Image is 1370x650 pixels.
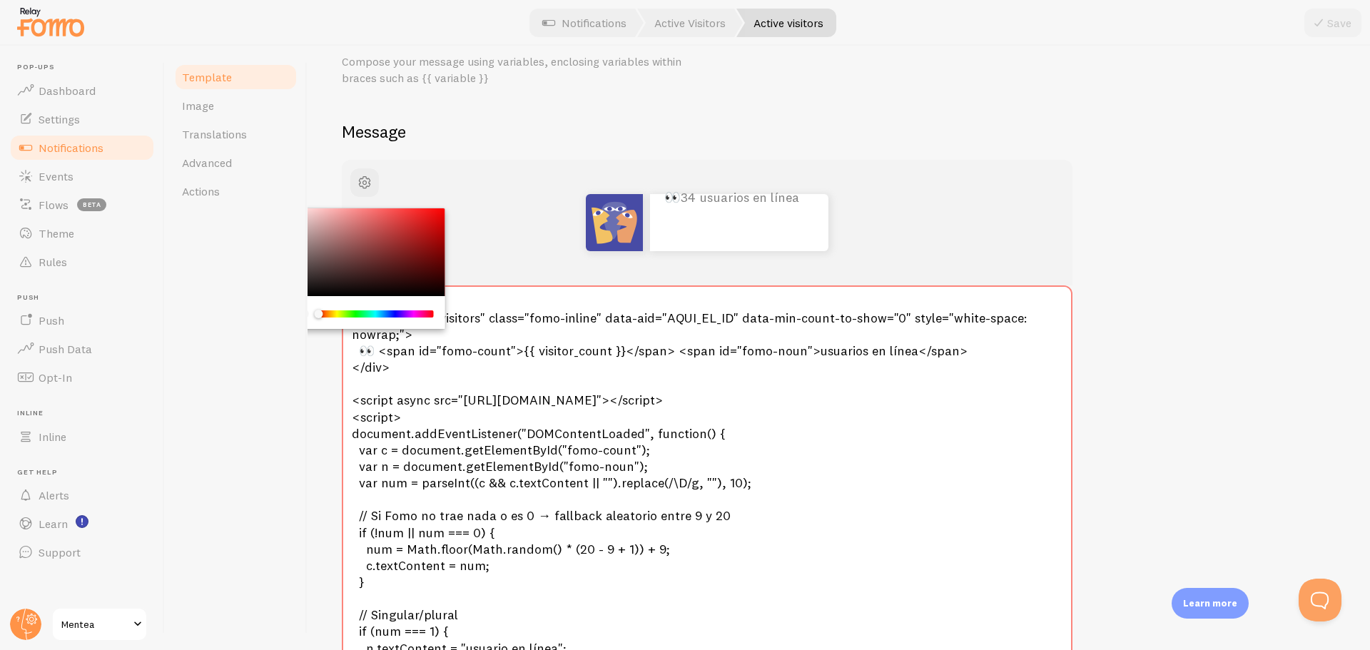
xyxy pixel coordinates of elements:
span: Settings [39,112,80,126]
a: Rules [9,248,156,276]
span: Actions [182,184,220,198]
iframe: Help Scout Beacon - Open [1299,579,1341,621]
svg: <p>Watch New Feature Tutorials!</p> [76,515,88,528]
a: Learn [9,509,156,538]
span: Theme [39,226,74,240]
a: Notifications [9,133,156,162]
a: Theme [9,219,156,248]
span: Translations [182,127,247,141]
a: Settings [9,105,156,133]
span: Image [182,98,214,113]
a: Mentea [51,607,148,641]
label: Notification Message [342,285,1072,310]
span: usuarios en línea [699,189,799,205]
a: Actions [173,177,298,205]
span: Get Help [17,468,156,477]
span: Notifications [39,141,103,155]
p: Compose your message using variables, enclosing variables within braces such as {{ variable }} [342,54,684,86]
a: Push [9,306,156,335]
span: Pop-ups [17,63,156,72]
span: Template [182,70,232,84]
span: Push Data [39,342,92,356]
p: Learn more [1183,596,1237,610]
img: Fomo [586,194,643,251]
span: Learn [39,517,68,531]
span: Support [39,545,81,559]
a: Alerts [9,481,156,509]
div: 👀 [664,173,814,206]
a: Template [173,63,298,91]
span: Push [39,313,64,327]
a: Flows beta [9,191,156,219]
a: Advanced [173,148,298,177]
span: Rules [39,255,67,269]
span: Flows [39,198,68,212]
span: Events [39,169,73,183]
span: Alerts [39,488,69,502]
div: Chrome color picker [285,208,445,330]
span: beta [77,198,106,211]
div: Learn more [1172,588,1249,619]
a: Dashboard [9,76,156,105]
a: Translations [173,120,298,148]
a: Inline [9,422,156,451]
img: fomo-relay-logo-orange.svg [15,4,86,40]
a: Push Data [9,335,156,363]
a: Support [9,538,156,567]
a: Opt-In [9,363,156,392]
span: Opt-In [39,370,72,385]
span: Inline [39,430,66,444]
span: Push [17,293,156,303]
span: Inline [17,409,156,418]
span: Dashboard [39,83,96,98]
a: Events [9,162,156,191]
span: 34 [681,189,696,205]
h2: Message [342,121,1336,143]
span: Mentea [61,616,129,633]
span: Advanced [182,156,232,170]
a: Image [173,91,298,120]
